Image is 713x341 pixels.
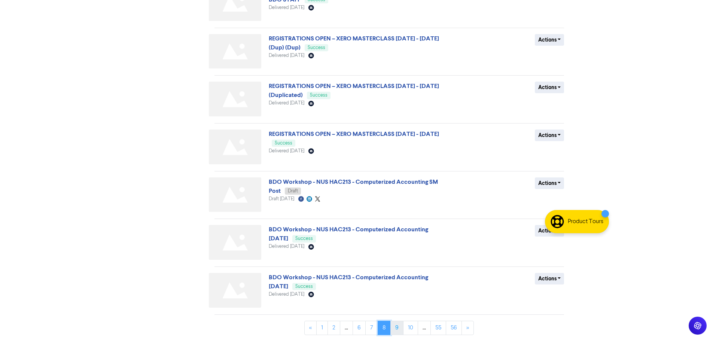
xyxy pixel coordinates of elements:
[403,321,418,335] a: Page 10
[535,273,564,284] button: Actions
[304,321,317,335] a: «
[269,101,304,106] span: Delivered [DATE]
[269,53,304,58] span: Delivered [DATE]
[535,225,564,237] button: Actions
[209,34,261,69] img: Not found
[390,321,403,335] a: Page 9
[209,82,261,116] img: Not found
[430,321,446,335] a: Page 55
[535,34,564,46] button: Actions
[269,82,439,99] a: REGISTRATIONS OPEN – XERO MASTERCLASS [DATE] - [DATE] (Duplicated)
[535,130,564,141] button: Actions
[446,321,462,335] a: Page 56
[275,141,292,146] span: Success
[378,321,391,335] a: Page 8 is your current page
[353,321,366,335] a: Page 6
[535,177,564,189] button: Actions
[308,45,325,50] span: Success
[676,305,713,341] iframe: Chat Widget
[316,321,328,335] a: Page 1
[269,292,304,297] span: Delivered [DATE]
[269,130,439,138] a: REGISTRATIONS OPEN – XERO MASTERCLASS [DATE] - [DATE]
[269,226,428,242] a: BDO Workshop - NUS HAC213 - Computerized Accounting [DATE]
[269,35,439,51] a: REGISTRATIONS OPEN – XERO MASTERCLASS [DATE] - [DATE] (Dup) (Dup)
[269,149,304,153] span: Delivered [DATE]
[209,177,261,212] img: Not found
[295,284,313,289] span: Success
[365,321,378,335] a: Page 7
[209,273,261,308] img: Not found
[269,197,294,201] span: Draft [DATE]
[535,82,564,93] button: Actions
[269,244,304,249] span: Delivered [DATE]
[209,130,261,164] img: Not found
[269,178,438,195] a: BDO Workshop - NUS HAC213 - Computerized Accounting SM Post
[288,189,298,194] span: Draft
[461,321,474,335] a: »
[269,274,428,290] a: BDO Workshop - NUS HAC213 - Computerized Accounting [DATE]
[327,321,340,335] a: Page 2
[209,225,261,260] img: Not found
[269,5,304,10] span: Delivered [DATE]
[310,93,327,98] span: Success
[295,236,313,241] span: Success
